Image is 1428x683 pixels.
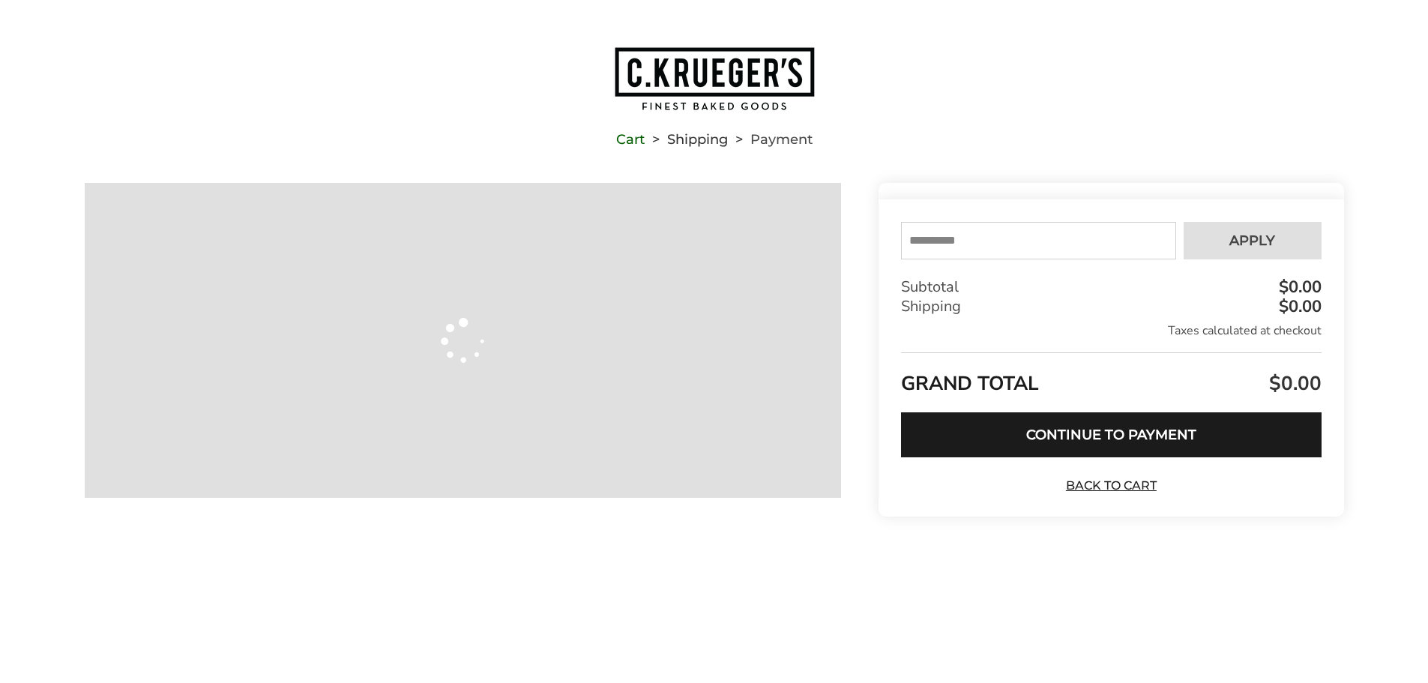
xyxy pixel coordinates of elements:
[901,297,1321,316] div: Shipping
[1275,279,1322,295] div: $0.00
[645,134,728,145] li: Shipping
[750,134,813,145] span: Payment
[1058,478,1163,494] a: Back to Cart
[616,134,645,145] a: Cart
[901,322,1321,339] div: Taxes calculated at checkout
[1229,234,1275,247] span: Apply
[1275,298,1322,315] div: $0.00
[901,352,1321,401] div: GRAND TOTAL
[901,277,1321,297] div: Subtotal
[613,46,816,112] img: C.KRUEGER'S
[901,412,1321,457] button: Continue to Payment
[1184,222,1322,259] button: Apply
[1265,370,1322,397] span: $0.00
[85,46,1344,112] a: Go to home page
